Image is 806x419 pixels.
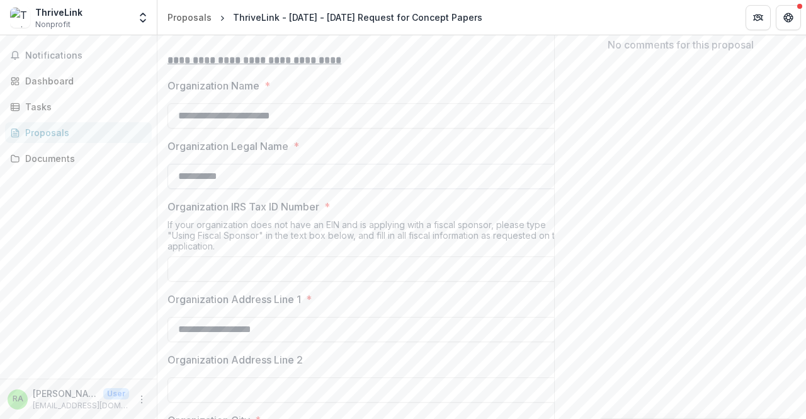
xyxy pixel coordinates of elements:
[233,11,482,24] div: ThriveLink - [DATE] - [DATE] Request for Concept Papers
[33,400,129,411] p: [EMAIL_ADDRESS][DOMAIN_NAME]
[25,50,147,61] span: Notifications
[33,387,98,400] p: [PERSON_NAME]
[5,148,152,169] a: Documents
[103,388,129,399] p: User
[776,5,801,30] button: Get Help
[5,96,152,117] a: Tasks
[167,292,301,307] p: Organization Address Line 1
[10,8,30,28] img: ThriveLink
[167,199,319,214] p: Organization IRS Tax ID Number
[13,395,23,403] div: Rosa Abraha
[134,392,149,407] button: More
[35,6,82,19] div: ThriveLink
[5,122,152,143] a: Proposals
[35,19,71,30] span: Nonprofit
[25,152,142,165] div: Documents
[167,139,288,154] p: Organization Legal Name
[167,78,259,93] p: Organization Name
[25,126,142,139] div: Proposals
[5,45,152,66] button: Notifications
[25,100,142,113] div: Tasks
[162,8,487,26] nav: breadcrumb
[608,37,754,52] p: No comments for this proposal
[134,5,152,30] button: Open entity switcher
[167,352,303,367] p: Organization Address Line 2
[167,219,570,256] div: If your organization does not have an EIN and is applying with a fiscal sponsor, please type "Usi...
[167,11,212,24] div: Proposals
[25,74,142,88] div: Dashboard
[746,5,771,30] button: Partners
[5,71,152,91] a: Dashboard
[162,8,217,26] a: Proposals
